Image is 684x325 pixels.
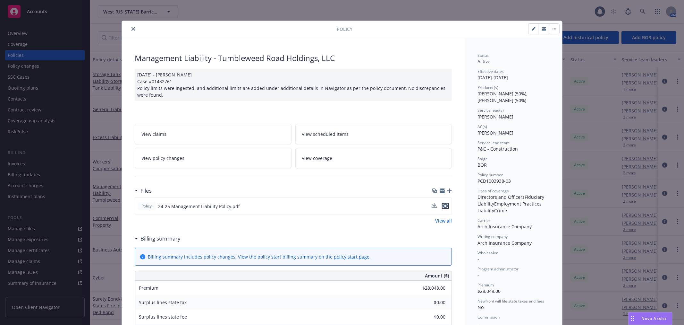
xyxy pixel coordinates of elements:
[477,69,549,81] div: [DATE] - [DATE]
[135,234,181,243] div: Billing summary
[139,299,187,305] span: Surplus lines state tax
[477,266,519,272] span: Program administrator
[141,155,184,162] span: View policy changes
[135,124,291,144] a: View claims
[141,131,166,137] span: View claims
[302,155,333,162] span: View coverage
[477,156,488,162] span: Stage
[477,188,509,194] span: Lines of coverage
[295,124,452,144] a: View scheduled items
[477,58,490,65] span: Active
[295,148,452,168] a: View coverage
[408,283,449,293] input: 0.00
[628,312,672,325] button: Nova Assist
[477,298,544,304] span: Newfront will file state taxes and fees
[477,53,489,58] span: Status
[477,124,487,129] span: AC(s)
[477,224,532,230] span: Arch Insurance Company
[432,203,437,210] button: download file
[477,194,545,207] span: Fiduciary Liability
[477,178,511,184] span: PCD1003938-03
[477,272,479,278] span: -
[477,288,501,294] span: $28,048.00
[435,217,452,224] a: View all
[477,146,518,152] span: P&C - Construction
[140,187,152,195] h3: Files
[477,201,543,214] span: Employment Practices Liability
[477,130,513,136] span: [PERSON_NAME]
[477,91,529,103] span: [PERSON_NAME] (50%), [PERSON_NAME] (50%)
[477,304,484,310] span: No
[442,203,449,209] button: preview file
[477,140,510,145] span: Service lead team
[477,85,498,90] span: Producer(s)
[477,240,532,246] span: Arch Insurance Company
[334,254,369,260] a: policy start page
[135,148,291,168] a: View policy changes
[135,53,452,64] div: Management Liability - Tumbleweed Road Holdings, LLC
[477,256,479,262] span: -
[158,203,240,210] span: 24-25 Management Liability Policy.pdf
[477,194,525,200] span: Directors and Officers
[140,203,153,209] span: Policy
[139,314,187,320] span: Surplus lines state fee
[148,253,371,260] div: Billing summary includes policy changes. View the policy start billing summary on the .
[477,282,494,288] span: Premium
[337,26,352,32] span: Policy
[432,203,437,208] button: download file
[642,316,667,321] span: Nova Assist
[477,250,498,256] span: Wholesaler
[477,162,487,168] span: BOR
[477,172,503,178] span: Policy number
[140,234,181,243] h3: Billing summary
[408,312,449,322] input: 0.00
[477,69,504,74] span: Effective dates
[477,314,500,320] span: Commission
[302,131,349,137] span: View scheduled items
[130,25,137,33] button: close
[135,187,152,195] div: Files
[494,207,507,214] span: Crime
[135,69,452,101] div: [DATE] - [PERSON_NAME] Case #01432761 Policy limits were ingested, and additional limits are adde...
[408,298,449,307] input: 0.00
[477,108,504,113] span: Service lead(s)
[477,218,490,223] span: Carrier
[139,285,158,291] span: Premium
[477,234,508,239] span: Writing company
[477,114,513,120] span: [PERSON_NAME]
[425,272,449,279] span: Amount ($)
[629,312,637,325] div: Drag to move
